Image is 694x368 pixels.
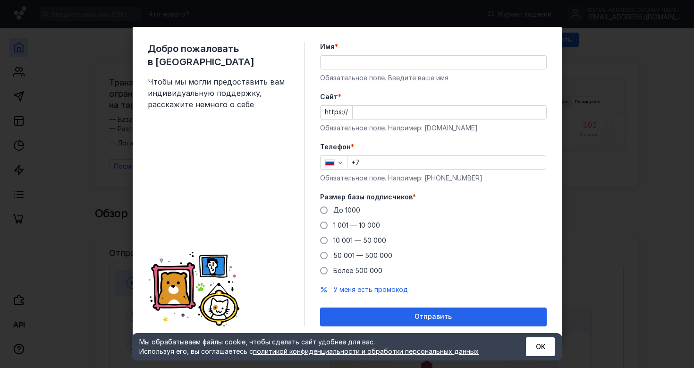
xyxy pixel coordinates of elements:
[333,285,408,294] button: У меня есть промокод
[333,221,380,229] span: 1 001 — 10 000
[333,236,386,244] span: 10 001 — 50 000
[139,337,503,356] div: Мы обрабатываем файлы cookie, чтобы сделать сайт удобнее для вас. Используя его, вы соглашаетесь c
[320,123,547,133] div: Обязательное поле. Например: [DOMAIN_NAME]
[320,92,338,102] span: Cайт
[415,313,452,321] span: Отправить
[333,266,382,274] span: Более 500 000
[320,192,413,202] span: Размер базы подписчиков
[320,73,547,83] div: Обязательное поле. Введите ваше имя
[148,42,289,68] span: Добро пожаловать в [GEOGRAPHIC_DATA]
[526,337,555,356] button: ОК
[253,347,479,355] a: политикой конфиденциальности и обработки персональных данных
[320,308,547,326] button: Отправить
[320,173,547,183] div: Обязательное поле. Например: [PHONE_NUMBER]
[320,142,351,152] span: Телефон
[333,285,408,293] span: У меня есть промокод
[333,251,392,259] span: 50 001 — 500 000
[148,76,289,110] span: Чтобы мы могли предоставить вам индивидуальную поддержку, расскажите немного о себе
[333,206,360,214] span: До 1000
[320,42,335,51] span: Имя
